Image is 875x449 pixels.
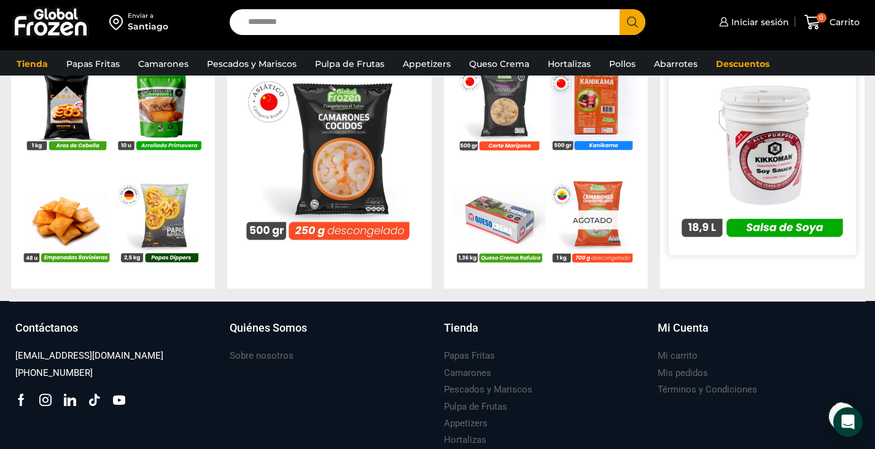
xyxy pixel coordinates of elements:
[603,52,642,76] a: Pollos
[658,365,708,381] a: Mis pedidos
[15,365,93,381] a: [PHONE_NUMBER]
[658,320,860,348] a: Mi Cuenta
[444,381,532,398] a: Pescados y Mariscos
[109,12,128,33] img: address-field-icon.svg
[444,399,507,415] a: Pulpa de Frutas
[658,367,708,380] h3: Mis pedidos
[716,10,789,34] a: Iniciar sesión
[60,52,126,76] a: Papas Fritas
[10,52,54,76] a: Tienda
[444,320,478,336] h3: Tienda
[444,367,491,380] h3: Camarones
[444,348,495,364] a: Papas Fritas
[648,52,704,76] a: Abarrotes
[833,407,863,437] div: Open Intercom Messenger
[230,348,294,364] a: Sobre nosotros
[658,349,698,362] h3: Mi carrito
[15,348,163,364] a: [EMAIL_ADDRESS][DOMAIN_NAME]
[826,16,860,28] span: Carrito
[309,52,391,76] a: Pulpa de Frutas
[658,381,757,398] a: Términos y Condiciones
[444,415,488,432] a: Appetizers
[542,52,597,76] a: Hortalizas
[230,320,432,348] a: Quiénes Somos
[444,432,486,448] a: Hortalizas
[817,13,826,23] span: 0
[444,320,646,348] a: Tienda
[397,52,457,76] a: Appetizers
[658,320,709,336] h3: Mi Cuenta
[801,8,863,37] a: 0 Carrito
[444,400,507,413] h3: Pulpa de Frutas
[444,417,488,430] h3: Appetizers
[230,320,307,336] h3: Quiénes Somos
[15,320,78,336] h3: Contáctanos
[230,349,294,362] h3: Sobre nosotros
[658,383,757,396] h3: Términos y Condiciones
[15,367,93,380] h3: [PHONE_NUMBER]
[444,349,495,362] h3: Papas Fritas
[564,211,620,230] p: Agotado
[728,16,789,28] span: Iniciar sesión
[658,348,698,364] a: Mi carrito
[444,383,532,396] h3: Pescados y Mariscos
[128,20,168,33] div: Santiago
[620,9,645,35] button: Search button
[128,12,168,20] div: Enviar a
[710,52,776,76] a: Descuentos
[132,52,195,76] a: Camarones
[15,349,163,362] h3: [EMAIL_ADDRESS][DOMAIN_NAME]
[201,52,303,76] a: Pescados y Mariscos
[444,365,491,381] a: Camarones
[444,434,486,447] h3: Hortalizas
[463,52,535,76] a: Queso Crema
[15,320,217,348] a: Contáctanos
